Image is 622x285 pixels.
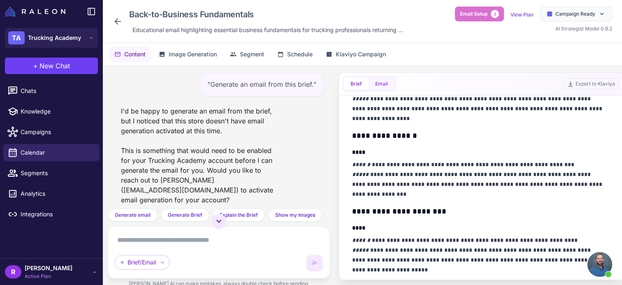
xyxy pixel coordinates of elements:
[154,46,222,62] button: Image Generation
[555,25,612,32] span: AI Strategist Model 0.9.2
[587,252,612,277] a: Open chat
[126,7,406,22] div: Click to edit campaign name
[287,50,313,59] span: Schedule
[511,12,534,18] a: View Plan
[25,273,72,280] span: Active Plan
[240,50,264,59] span: Segment
[272,46,318,62] button: Schedule
[5,58,98,74] button: +New Chat
[268,209,322,222] button: Show my Images
[161,209,209,222] button: Generate Brief
[115,255,169,270] div: Brief/Email
[168,211,202,219] span: Generate Brief
[109,46,151,62] button: Content
[21,169,93,178] span: Segments
[33,61,38,71] span: +
[21,86,93,95] span: Chats
[115,211,151,219] span: Generate email
[3,185,100,202] a: Analytics
[132,25,403,35] span: Educational email highlighting essential business fundamentals for trucking professionals returni...
[21,189,93,198] span: Analytics
[455,7,504,21] button: Email Setup3
[21,148,93,157] span: Calendar
[460,10,487,18] span: Email Setup
[129,24,406,36] div: Click to edit description
[8,31,25,44] div: TA
[344,78,369,90] button: Brief
[5,265,21,278] div: R
[5,7,65,16] img: Raleon Logo
[169,50,217,59] span: Image Generation
[213,209,265,222] button: Explain the Brief
[336,50,386,59] span: Klaviyo Campaign
[21,107,93,116] span: Knowledge
[225,46,269,62] button: Segment
[21,210,93,219] span: Integrations
[3,206,100,223] a: Integrations
[275,211,315,219] span: Show my Images
[200,72,323,96] div: "Generate an email from this brief."
[108,209,158,222] button: Generate email
[39,61,70,71] span: New Chat
[3,82,100,100] a: Chats
[25,264,72,273] span: [PERSON_NAME]
[3,123,100,141] a: Campaigns
[321,46,391,62] button: Klaviyo Campaign
[21,127,93,137] span: Campaigns
[114,103,281,248] div: I'd be happy to generate an email from the brief, but I noticed that this store doesn't have emai...
[3,103,100,120] a: Knowledge
[369,78,395,90] button: Email
[3,144,100,161] a: Calendar
[3,165,100,182] a: Segments
[220,211,258,219] span: Explain the Brief
[28,33,81,42] span: Trucking Academy
[564,78,619,90] button: Export to Klaviyo
[555,10,595,18] span: Campaign Ready
[491,10,499,18] span: 3
[5,28,98,48] button: TATrucking Academy
[124,50,146,59] span: Content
